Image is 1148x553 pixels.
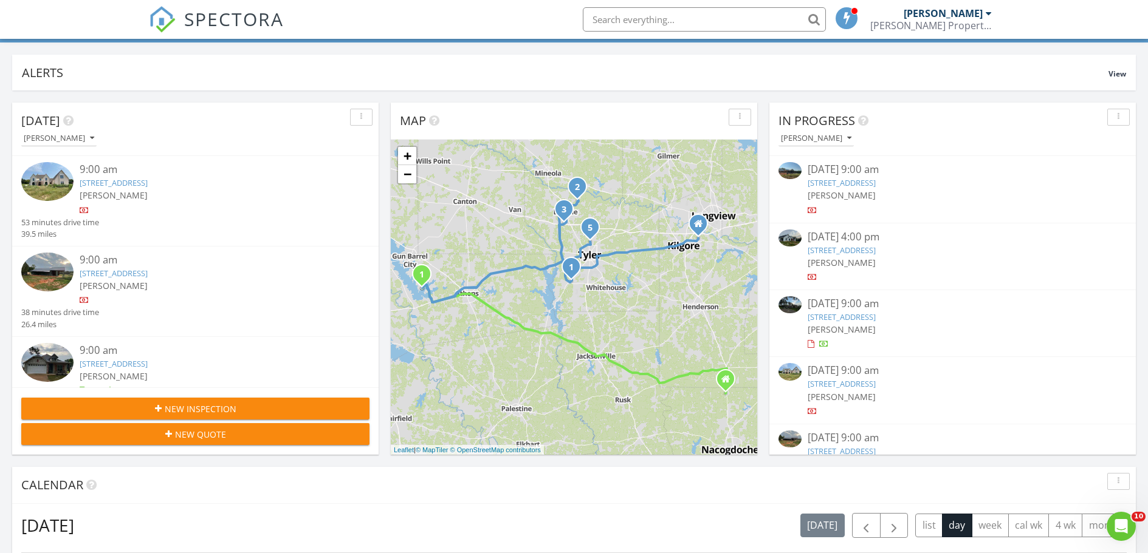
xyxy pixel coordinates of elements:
[808,430,1098,446] div: [DATE] 9:00 am
[779,131,854,147] button: [PERSON_NAME]
[588,224,593,232] i: 5
[808,446,876,456] a: [STREET_ADDRESS]
[808,257,876,268] span: [PERSON_NAME]
[972,514,1009,537] button: week
[781,134,851,143] div: [PERSON_NAME]
[21,477,83,493] span: Calendar
[80,370,148,382] span: [PERSON_NAME]
[569,263,574,272] i: 1
[698,223,706,231] div: 156 James Road, Kilgore Tx 75662
[21,217,99,228] div: 53 minutes drive time
[80,253,341,268] div: 9:00 am
[80,177,148,188] a: [STREET_ADDRESS]
[21,319,99,330] div: 26.4 miles
[21,253,369,330] a: 9:00 am [STREET_ADDRESS] [PERSON_NAME] 38 minutes drive time 26.4 miles
[779,229,802,246] img: 9355900%2Fcover_photos%2Fs9pSqeok6JemOXklbu7S%2Fsmall.jpg
[808,189,876,201] span: [PERSON_NAME]
[21,398,369,419] button: New Inspection
[80,358,148,369] a: [STREET_ADDRESS]
[398,147,416,165] a: Zoom in
[575,183,580,192] i: 2
[21,423,369,445] button: New Quote
[779,112,855,129] span: In Progress
[870,19,992,32] div: Vaden Property Inspections@gmail.com
[21,112,60,129] span: [DATE]
[175,428,226,441] span: New Quote
[165,402,236,415] span: New Inspection
[904,7,983,19] div: [PERSON_NAME]
[808,177,876,188] a: [STREET_ADDRESS]
[779,430,802,447] img: 9371874%2Fcover_photos%2FdqvtHgVfZjSRzd3H5gxN%2Fsmall.jpg
[80,268,148,279] a: [STREET_ADDRESS]
[1048,514,1082,537] button: 4 wk
[21,343,74,382] img: 9356709%2Fcover_photos%2FymyxVkYvaJHAPaQTRgnJ%2Fsmall.jpg
[779,162,1127,216] a: [DATE] 9:00 am [STREET_ADDRESS] [PERSON_NAME]
[808,296,1098,311] div: [DATE] 9:00 am
[779,363,802,380] img: 9371877%2Fcover_photos%2F7zoBP99GTPEQZbTyPT1x%2Fsmall.jpg
[21,343,369,421] a: 9:00 am [STREET_ADDRESS] [PERSON_NAME] 25 minutes drive time 9.7 miles
[726,379,733,386] div: 119 Cr 9152, Nacogodoches Tx 75964
[779,296,802,313] img: 9316111%2Fcover_photos%2FE6YtiAABVq0Pif5BrZxd%2Fsmall.jpg
[779,162,802,179] img: 9307382%2Fcover_photos%2FTRSzbyGllUJ2sjGQ1C1G%2Fsmall.jpg
[21,253,74,291] img: 9371874%2Fcover_photos%2FdqvtHgVfZjSRzd3H5gxN%2Fsmall.jpg
[422,274,429,281] div: 200 Bushwhacker Dr, Mabank, TX 75156
[21,307,99,318] div: 38 minutes drive time
[80,343,341,358] div: 9:00 am
[808,324,876,335] span: [PERSON_NAME]
[808,363,1098,378] div: [DATE] 9:00 am
[419,271,424,279] i: 1
[880,513,909,538] button: Next day
[80,280,148,291] span: [PERSON_NAME]
[808,311,876,322] a: [STREET_ADDRESS]
[394,446,414,453] a: Leaflet
[583,7,826,32] input: Search everything...
[779,229,1127,283] a: [DATE] 4:00 pm [STREET_ADDRESS] [PERSON_NAME]
[571,266,579,274] div: 15630 Stampede Run, Tyler, TX 75703
[21,228,99,240] div: 39.5 miles
[80,162,341,177] div: 9:00 am
[808,391,876,402] span: [PERSON_NAME]
[1082,514,1127,537] button: month
[852,513,881,538] button: Previous day
[400,112,426,129] span: Map
[577,186,585,194] div: 19987 County Rd 4106, Lindale, TX 75771
[398,165,416,183] a: Zoom out
[779,363,1127,417] a: [DATE] 9:00 am [STREET_ADDRESS] [PERSON_NAME]
[808,245,876,256] a: [STREET_ADDRESS]
[564,209,571,216] div: 14376 County Rd 433, Tyler, TX 75706
[21,162,74,201] img: 9371877%2Fcover_photos%2F7zoBP99GTPEQZbTyPT1x%2Fsmall.jpg
[149,6,176,33] img: The Best Home Inspection Software - Spectora
[184,6,284,32] span: SPECTORA
[416,446,449,453] a: © MapTiler
[562,206,566,214] i: 3
[915,514,943,537] button: list
[22,64,1108,81] div: Alerts
[779,296,1127,350] a: [DATE] 9:00 am [STREET_ADDRESS] [PERSON_NAME]
[942,514,972,537] button: day
[808,378,876,389] a: [STREET_ADDRESS]
[149,16,284,42] a: SPECTORA
[590,227,597,234] div: 8696 County Rd 35, Tyler, TX 75706
[450,446,541,453] a: © OpenStreetMap contributors
[779,430,1127,484] a: [DATE] 9:00 am [STREET_ADDRESS] [PERSON_NAME]
[24,134,94,143] div: [PERSON_NAME]
[808,162,1098,177] div: [DATE] 9:00 am
[80,189,148,201] span: [PERSON_NAME]
[1107,512,1136,541] iframe: Intercom live chat
[1108,69,1126,79] span: View
[391,445,544,455] div: |
[808,229,1098,245] div: [DATE] 4:00 pm
[1132,512,1146,521] span: 10
[21,513,74,537] h2: [DATE]
[1008,514,1050,537] button: cal wk
[800,514,845,537] button: [DATE]
[21,162,369,240] a: 9:00 am [STREET_ADDRESS] [PERSON_NAME] 53 minutes drive time 39.5 miles
[21,131,97,147] button: [PERSON_NAME]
